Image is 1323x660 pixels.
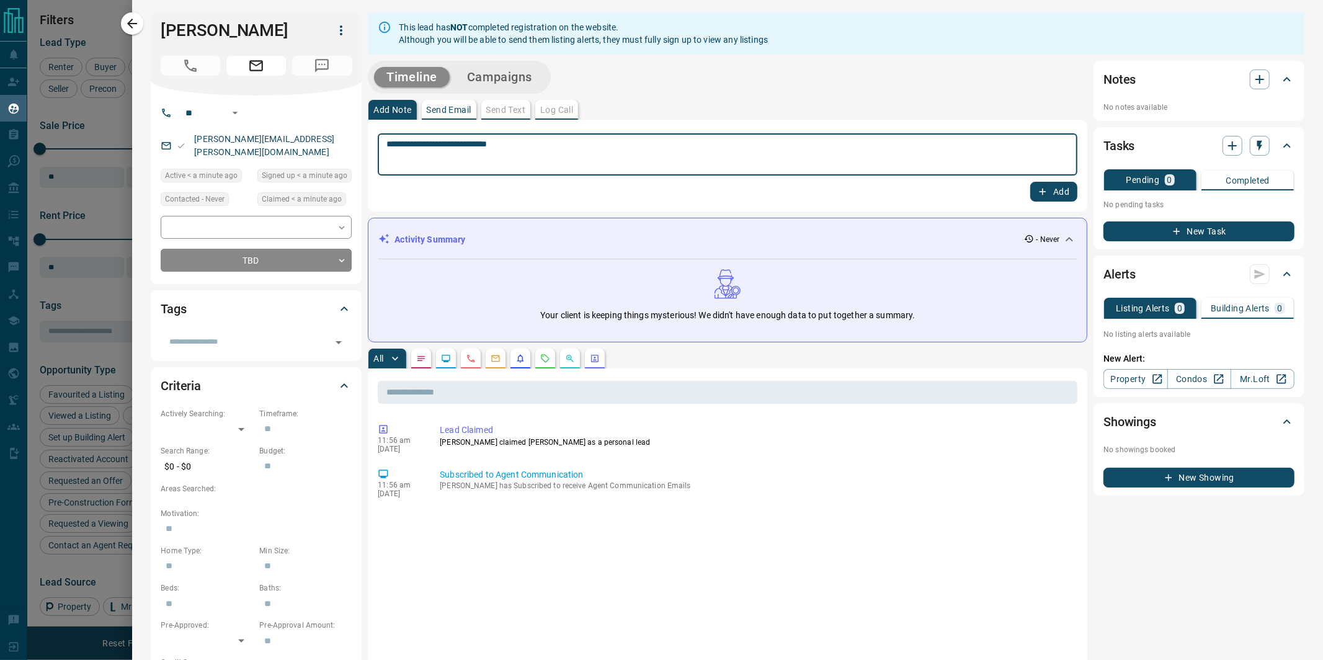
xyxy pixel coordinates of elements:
p: [PERSON_NAME] claimed [PERSON_NAME] as a personal lead [440,437,1072,448]
button: Open [330,334,347,351]
p: Actively Searching: [161,408,253,419]
a: Property [1103,369,1167,389]
button: Campaigns [455,67,545,87]
p: Completed [1226,176,1270,185]
p: No showings booked [1103,444,1294,455]
span: Claimed < a minute ago [262,193,342,205]
svg: Opportunities [565,354,575,363]
p: No notes available [1103,102,1294,113]
p: [DATE] [378,489,421,498]
svg: Listing Alerts [515,354,525,363]
p: Pre-Approved: [161,620,253,631]
p: 11:56 am [378,436,421,445]
svg: Requests [540,354,550,363]
button: New Showing [1103,468,1294,488]
p: No listing alerts available [1103,329,1294,340]
p: Listing Alerts [1116,304,1170,313]
p: 0 [1177,304,1182,313]
h2: Tags [161,299,186,319]
a: [PERSON_NAME][EMAIL_ADDRESS][PERSON_NAME][DOMAIN_NAME] [194,134,334,157]
svg: Emails [491,354,501,363]
strong: NOT [450,22,468,32]
p: New Alert: [1103,352,1294,365]
span: No Number [161,56,220,76]
p: Home Type: [161,545,253,556]
div: Mon Sep 15 2025 [257,192,352,210]
a: Condos [1167,369,1231,389]
h2: Showings [1103,412,1156,432]
div: This lead has completed registration on the website. Although you will be able to send them listi... [399,16,768,51]
div: Activity Summary- Never [378,228,1077,251]
button: Add [1030,182,1077,202]
div: TBD [161,249,352,272]
p: Timeframe: [259,408,352,419]
svg: Email Valid [177,141,185,150]
p: Send Email [427,105,471,114]
p: Add Note [373,105,411,114]
p: Min Size: [259,545,352,556]
div: Mon Sep 15 2025 [161,169,251,186]
div: Tags [161,294,352,324]
p: Building Alerts [1211,304,1270,313]
h2: Alerts [1103,264,1136,284]
h1: [PERSON_NAME] [161,20,312,40]
p: 11:56 am [378,481,421,489]
span: Contacted - Never [165,193,225,205]
p: Search Range: [161,445,253,457]
button: New Task [1103,221,1294,241]
p: Your client is keeping things mysterious! We didn't have enough data to put together a summary. [540,309,915,322]
a: Mr.Loft [1231,369,1294,389]
div: Alerts [1103,259,1294,289]
h2: Tasks [1103,136,1134,156]
p: Motivation: [161,508,352,519]
svg: Notes [416,354,426,363]
div: Notes [1103,65,1294,94]
button: Open [228,105,243,120]
div: Criteria [161,371,352,401]
p: Pending [1126,176,1160,184]
p: 0 [1167,176,1172,184]
p: Areas Searched: [161,483,352,494]
div: Tasks [1103,131,1294,161]
div: Mon Sep 15 2025 [257,169,352,186]
svg: Agent Actions [590,354,600,363]
p: $0 - $0 [161,457,253,477]
span: No Number [292,56,352,76]
h2: Criteria [161,376,201,396]
span: Email [226,56,286,76]
button: Timeline [374,67,450,87]
p: Pre-Approval Amount: [259,620,352,631]
p: Beds: [161,582,253,594]
p: Lead Claimed [440,424,1072,437]
p: 0 [1277,304,1282,313]
p: Activity Summary [394,233,465,246]
p: [DATE] [378,445,421,453]
span: Signed up < a minute ago [262,169,347,182]
span: Active < a minute ago [165,169,238,182]
p: Subscribed to Agent Communication [440,468,1072,481]
p: Budget: [259,445,352,457]
div: Showings [1103,407,1294,437]
p: [PERSON_NAME] has Subscribed to receive Agent Communication Emails [440,481,1072,490]
h2: Notes [1103,69,1136,89]
svg: Lead Browsing Activity [441,354,451,363]
p: All [373,354,383,363]
svg: Calls [466,354,476,363]
p: No pending tasks [1103,195,1294,214]
p: Baths: [259,582,352,594]
p: - Never [1036,234,1060,245]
